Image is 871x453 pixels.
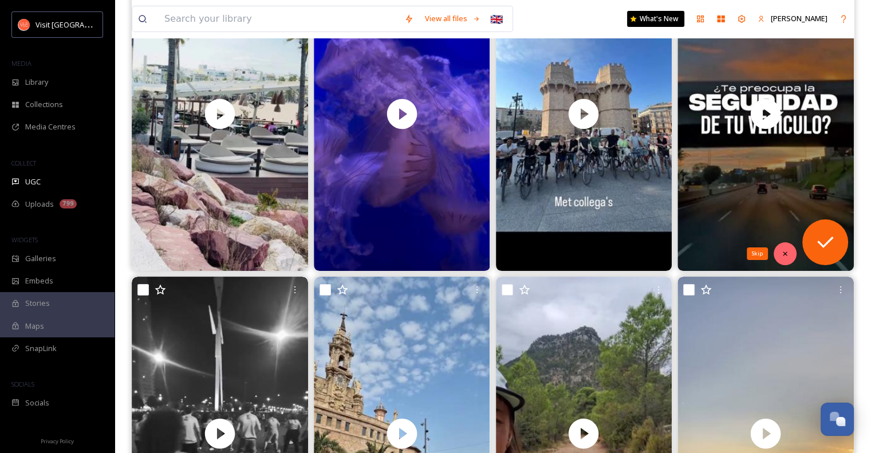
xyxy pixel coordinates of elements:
div: Skip [747,247,768,260]
a: [PERSON_NAME] [752,7,833,30]
span: SnapLink [25,343,57,354]
span: Visit [GEOGRAPHIC_DATA] [36,19,124,30]
span: COLLECT [11,159,36,167]
span: Privacy Policy [41,438,74,445]
a: What's New [627,11,684,27]
a: Privacy Policy [41,434,74,447]
span: Socials [25,397,49,408]
span: Library [25,77,48,88]
span: UGC [25,176,41,187]
span: Collections [25,99,63,110]
a: View all files [419,7,486,30]
span: [PERSON_NAME] [771,13,827,23]
span: SOCIALS [11,380,34,388]
span: MEDIA [11,59,31,68]
input: Search your library [159,6,399,31]
span: Media Centres [25,121,76,132]
span: Stories [25,298,50,309]
img: download.png [18,19,30,30]
div: 🇬🇧 [486,9,507,29]
button: Open Chat [821,403,854,436]
span: Maps [25,321,44,332]
span: WIDGETS [11,235,38,244]
span: Galleries [25,253,56,264]
div: 799 [60,199,77,208]
span: Uploads [25,199,54,210]
span: Embeds [25,275,53,286]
